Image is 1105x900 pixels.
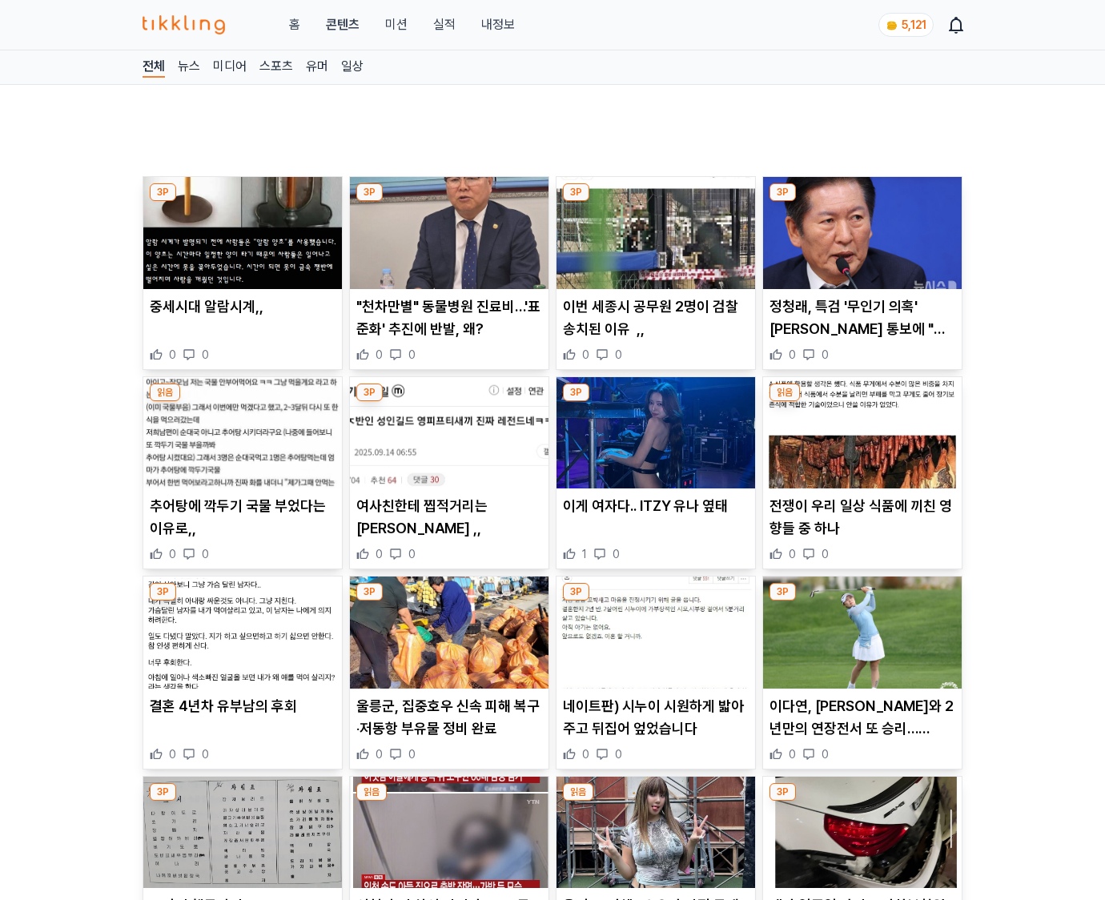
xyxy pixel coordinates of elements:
[563,583,589,601] div: 3P
[613,546,620,562] span: 0
[563,295,749,340] p: 이번 세종시 공무원 2명이 검찰 송치된 이유 ,,
[615,746,622,762] span: 0
[563,183,589,201] div: 3P
[150,183,176,201] div: 3P
[557,577,755,689] img: 네이트판) 시누이 시원하게 밟아주고 뒤집어 엎었습니다
[769,495,955,540] p: 전쟁이 우리 일상 식품에 끼친 영향들 중 하나
[356,183,383,201] div: 3P
[150,783,176,801] div: 3P
[769,583,796,601] div: 3P
[202,347,209,363] span: 0
[769,695,955,740] p: 이다연, [PERSON_NAME]와 2년만의 연장전서 또 승리…KLPGA 하나금융 우승
[350,777,548,889] img: 인천 총기 살인 피의자 cctv 공개
[878,13,930,37] a: coin 5,121
[376,347,383,363] span: 0
[762,576,962,769] div: 3P 이다연, 이민지와 2년만의 연장전서 또 승리…KLPGA 하나금융 우승 이다연, [PERSON_NAME]와 2년만의 연장전서 또 승리…KLPGA 하나금융 우승 0 0
[143,177,342,289] img: 중세시대 알람시계,,
[789,546,796,562] span: 0
[143,777,342,889] img: 고난의 행군당시 김정일 식단
[557,377,755,489] img: 이게 여자다.. ITZY 유나 옆태
[350,577,548,689] img: 울릉군, 집중호우 신속 피해 복구 ‧저동항 부유물 정비 완료
[356,583,383,601] div: 3P
[326,15,360,34] a: 콘텐츠
[769,384,800,401] div: 읽음
[350,377,548,489] img: 여사친한테 찝적거리는 아재 ,,
[557,177,755,289] img: 이번 세종시 공무원 2명이 검찰 송치된 이유 ,,
[143,376,343,570] div: 읽음 추어탕에 깍두기 국물 부었다는 이유로,, 추어탕에 깍두기 국물 부었다는 이유로,, 0 0
[763,777,962,889] img: 엔카 일주일 타기 + 자차보험없는 사람 ,,
[408,546,416,562] span: 0
[143,57,165,78] a: 전체
[143,576,343,769] div: 3P 결혼 4년차 유부남의 후회 결혼 4년차 유부남의 후회 0 0
[202,746,209,762] span: 0
[356,783,387,801] div: 읽음
[582,546,587,562] span: 1
[557,777,755,889] img: 육덕 그 자체.. 스우파 리정 몸매
[349,576,549,769] div: 3P 울릉군, 집중호우 신속 피해 복구 ‧저동항 부유물 정비 완료 울릉군, 집중호우 신속 피해 복구 ‧저동항 부유물 정비 완료 0 0
[763,577,962,689] img: 이다연, 이민지와 2년만의 연장전서 또 승리…KLPGA 하나금융 우승
[143,15,225,34] img: 티끌링
[356,295,542,340] p: "천차만별" 동물병원 진료비…'표준화' 추진에 반발, 왜?
[769,783,796,801] div: 3P
[259,57,293,78] a: 스포츠
[822,347,829,363] span: 0
[822,546,829,562] span: 0
[213,57,247,78] a: 미디어
[349,376,549,570] div: 3P 여사친한테 찝적거리는 아재 ,, 여사친한테 찝적거리는 [PERSON_NAME] ,, 0 0
[408,746,416,762] span: 0
[481,15,515,34] a: 내정보
[563,695,749,740] p: 네이트판) 시누이 시원하게 밟아주고 뒤집어 엎었습니다
[789,347,796,363] span: 0
[169,546,176,562] span: 0
[376,546,383,562] span: 0
[563,783,593,801] div: 읽음
[563,384,589,401] div: 3P
[341,57,364,78] a: 일상
[350,177,548,289] img: "천차만별" 동물병원 진료비…'표준화' 추진에 반발, 왜?
[789,746,796,762] span: 0
[356,495,542,540] p: 여사친한테 찝적거리는 [PERSON_NAME] ,,
[763,177,962,289] img: 정청래, 특검 '무인기 의혹' 尹 소환 통보에 "끝까지 파헤쳐야"
[356,695,542,740] p: 울릉군, 집중호우 신속 피해 복구 ‧저동항 부유물 정비 완료
[202,546,209,562] span: 0
[822,746,829,762] span: 0
[902,18,926,31] span: 5,121
[886,19,898,32] img: coin
[150,295,336,318] p: 중세시대 알람시계,,
[306,57,328,78] a: 유머
[356,384,383,401] div: 3P
[349,176,549,370] div: 3P "천차만별" 동물병원 진료비…'표준화' 추진에 반발, 왜? "천차만별" 동물병원 진료비…'표준화' 추진에 반발, 왜? 0 0
[563,495,749,517] p: 이게 여자다.. ITZY 유나 옆태
[556,376,756,570] div: 3P 이게 여자다.. ITZY 유나 옆태 이게 여자다.. ITZY 유나 옆태 1 0
[433,15,456,34] a: 실적
[615,347,622,363] span: 0
[150,495,336,540] p: 추어탕에 깍두기 국물 부었다는 이유로,,
[582,746,589,762] span: 0
[150,384,180,401] div: 읽음
[769,183,796,201] div: 3P
[763,377,962,489] img: 전쟁이 우리 일상 식품에 끼친 영향들 중 하나
[582,347,589,363] span: 0
[169,746,176,762] span: 0
[769,295,955,340] p: 정청래, 특검 '무인기 의혹' [PERSON_NAME] 통보에 "끝까지 파헤쳐야"
[150,583,176,601] div: 3P
[150,695,336,717] p: 결혼 4년차 유부남의 후회
[143,577,342,689] img: 결혼 4년차 유부남의 후회
[169,347,176,363] span: 0
[143,377,342,489] img: 추어탕에 깍두기 국물 부었다는 이유로,,
[143,176,343,370] div: 3P 중세시대 알람시계,, 중세시대 알람시계,, 0 0
[289,15,300,34] a: 홈
[762,376,962,570] div: 읽음 전쟁이 우리 일상 식품에 끼친 영향들 중 하나 전쟁이 우리 일상 식품에 끼친 영향들 중 하나 0 0
[408,347,416,363] span: 0
[556,576,756,769] div: 3P 네이트판) 시누이 시원하게 밟아주고 뒤집어 엎었습니다 네이트판) 시누이 시원하게 밟아주고 뒤집어 엎었습니다 0 0
[178,57,200,78] a: 뉴스
[762,176,962,370] div: 3P 정청래, 특검 '무인기 의혹' 尹 소환 통보에 "끝까지 파헤쳐야" 정청래, 특검 '무인기 의혹' [PERSON_NAME] 통보에 "끝까지 파헤쳐야" 0 0
[385,15,408,34] button: 미션
[376,746,383,762] span: 0
[556,176,756,370] div: 3P 이번 세종시 공무원 2명이 검찰 송치된 이유 ,, 이번 세종시 공무원 2명이 검찰 송치된 이유 ,, 0 0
